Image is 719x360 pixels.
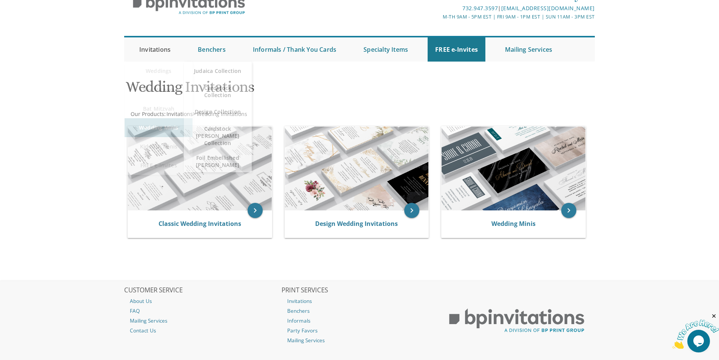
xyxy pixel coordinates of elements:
a: Informals / Thank You Cards [245,37,344,62]
span: Cardstock Collection [191,80,244,102]
a: Design Wedding Invitations [315,219,398,228]
a: Wedding Minis [125,118,192,137]
a: Weddings [125,62,192,80]
a: keyboard_arrow_right [561,203,576,218]
a: Classic Wedding Invitations [159,219,241,228]
img: Wedding Minis [442,127,585,210]
span: Foil Embellished [PERSON_NAME] [191,150,244,172]
a: keyboard_arrow_right [404,203,419,218]
a: Judaica Collection [184,62,252,80]
a: Foil Embellished [PERSON_NAME] [184,150,252,172]
a: Mailing Services [497,37,560,62]
a: Informals [282,316,438,326]
a: Bat Mitzvah [125,99,192,118]
div: | [282,4,595,13]
a: Mailing Services [282,335,438,345]
iframe: chat widget [672,313,719,349]
a: Benchers [190,37,233,62]
a: Kiddush Minis [125,137,192,156]
a: Specialty Items [356,37,416,62]
a: Design Collection [184,102,252,121]
h2: CUSTOMER SERVICE [124,287,280,294]
a: Mailing Services [124,316,280,326]
a: Party Favors [282,326,438,335]
h2: PRINT SERVICES [282,287,438,294]
a: FREE e-Invites [428,37,485,62]
a: FAQ [124,306,280,316]
a: About Us [124,296,280,306]
a: 732.947.3597 [462,5,498,12]
h1: Wedding Invitations [126,79,434,101]
div: : [124,110,360,118]
a: Cardstock Collection [184,80,252,102]
a: keyboard_arrow_right [248,203,263,218]
a: Invitations [282,296,438,306]
img: Design Wedding Invitations [285,127,429,210]
a: Contact Us [124,326,280,335]
a: Wedding Minis [491,219,536,228]
a: Benchers [282,306,438,316]
img: BP Print Group [439,302,595,340]
a: [EMAIL_ADDRESS][DOMAIN_NAME] [501,5,595,12]
a: Bar Mitzvah [125,80,192,99]
div: M-Th 9am - 5pm EST | Fri 9am - 1pm EST | Sun 11am - 3pm EST [282,13,595,21]
a: Cardstock [PERSON_NAME] Collection [184,121,252,150]
a: FREE e-Invites [125,156,192,175]
span: Cardstock [PERSON_NAME] Collection [191,121,244,150]
a: Invitations [132,37,178,62]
